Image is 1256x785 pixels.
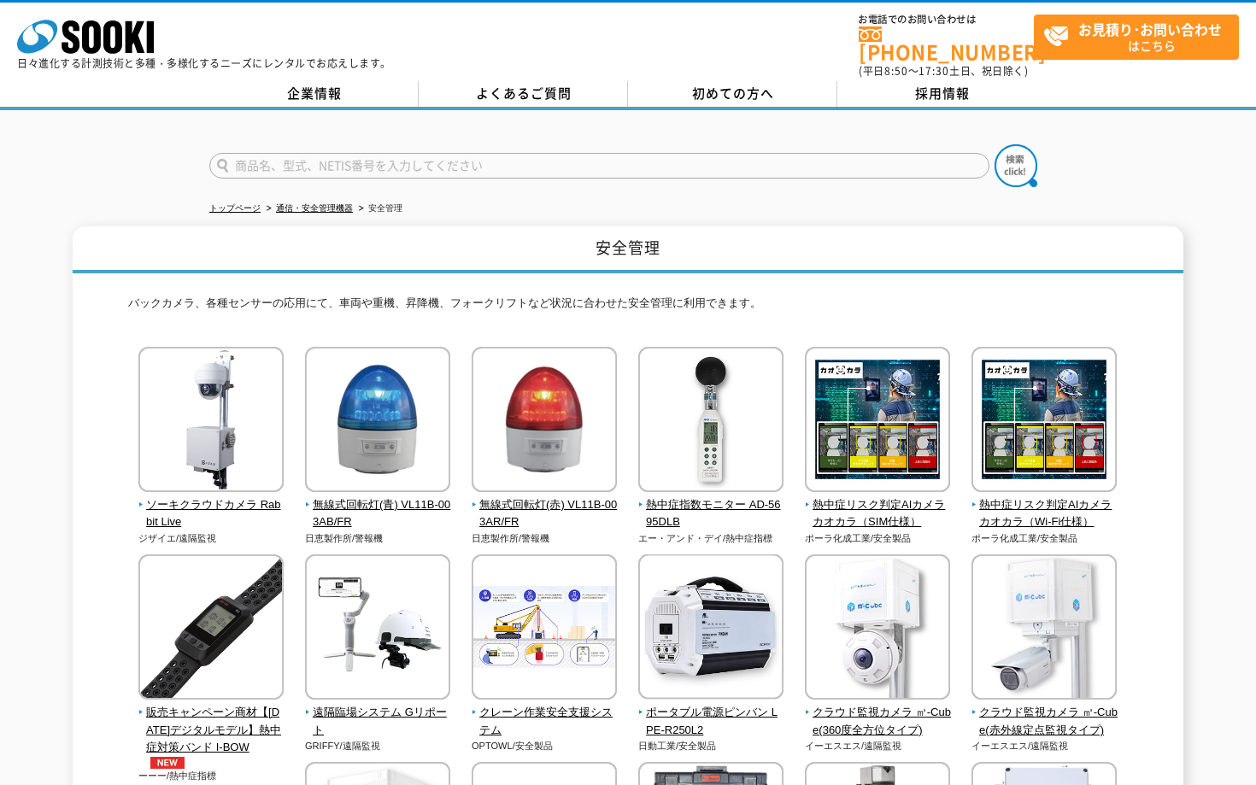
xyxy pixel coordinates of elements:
img: 無線式回転灯(青) VL11B-003AB/FR [305,347,450,496]
a: トップページ [209,203,261,213]
img: NEW [146,757,189,769]
p: 日恵製作所/警報機 [472,531,618,546]
p: ジザイエ/遠隔監視 [138,531,285,546]
img: クレーン作業安全支援システム [472,554,617,704]
span: 遠隔臨場システム Gリポート [305,704,451,740]
a: 無線式回転灯(青) VL11B-003AB/FR [305,480,451,531]
span: 熱中症リスク判定AIカメラ カオカラ（Wi-Fi仕様） [971,496,1118,532]
img: クラウド監視カメラ ㎥-Cube(360度全方位タイプ) [805,554,950,704]
img: ソーキクラウドカメラ Rabbit Live [138,347,284,496]
a: ソーキクラウドカメラ Rabbit Live [138,480,285,531]
span: 無線式回転灯(青) VL11B-003AB/FR [305,496,451,532]
a: よくあるご質問 [419,81,628,107]
a: お見積り･お問い合わせはこちら [1034,15,1239,60]
a: 通信・安全管理機器 [276,203,353,213]
a: 無線式回転灯(赤) VL11B-003AR/FR [472,480,618,531]
strong: お見積り･お問い合わせ [1078,19,1222,39]
p: 日々進化する計測技術と多種・多様化するニーズにレンタルでお応えします。 [17,58,391,68]
p: イーエスエス/遠隔監視 [971,739,1118,753]
p: エー・アンド・デイ/熱中症指標 [638,531,784,546]
a: クラウド監視カメラ ㎥-Cube(360度全方位タイプ) [805,688,951,739]
img: btn_search.png [995,144,1037,187]
a: 遠隔臨場システム Gリポート [305,688,451,739]
a: 初めての方へ [628,81,837,107]
span: クラウド監視カメラ ㎥-Cube(360度全方位タイプ) [805,704,951,740]
p: バックカメラ、各種センサーの応用にて、車両や重機、昇降機、フォークリフトなど状況に合わせた安全管理に利用できます。 [128,295,1128,321]
span: 熱中症リスク判定AIカメラ カオカラ（SIM仕様） [805,496,951,532]
span: (平日 ～ 土日、祝日除く) [859,63,1028,79]
img: ポータブル電源ピンバン LPE-R250L2 [638,554,784,704]
span: お電話でのお問い合わせは [859,15,1034,25]
a: 販売キャンペーン商材【[DATE]デジタルモデル】熱中症対策バンド I-BOWNEW [138,688,285,769]
img: 熱中症指数モニター AD-5695DLB [638,347,784,496]
span: 販売キャンペーン商材【[DATE]デジタルモデル】熱中症対策バンド I-BOW [138,704,285,769]
img: 熱中症リスク判定AIカメラ カオカラ（SIM仕様） [805,347,950,496]
a: 熱中症指数モニター AD-5695DLB [638,480,784,531]
a: 企業情報 [209,81,419,107]
p: ーーー/熱中症指標 [138,769,285,783]
img: 販売キャンペーン商材【2025年デジタルモデル】熱中症対策バンド I-BOW [138,554,284,704]
span: 8:50 [884,63,908,79]
span: 初めての方へ [692,84,774,103]
p: GRIFFY/遠隔監視 [305,739,451,753]
p: 日動工業/安全製品 [638,739,784,753]
span: ソーキクラウドカメラ Rabbit Live [138,496,285,532]
h1: 安全管理 [73,226,1183,273]
span: 無線式回転灯(赤) VL11B-003AR/FR [472,496,618,532]
a: 熱中症リスク判定AIカメラ カオカラ（SIM仕様） [805,480,951,531]
li: 安全管理 [355,200,402,218]
a: 採用情報 [837,81,1047,107]
span: クラウド監視カメラ ㎥-Cube(赤外線定点監視タイプ) [971,704,1118,740]
img: 遠隔臨場システム Gリポート [305,554,450,704]
span: クレーン作業安全支援システム [472,704,618,740]
p: OPTOWL/安全製品 [472,739,618,753]
img: 無線式回転灯(赤) VL11B-003AR/FR [472,347,617,496]
img: クラウド監視カメラ ㎥-Cube(赤外線定点監視タイプ) [971,554,1117,704]
p: ポーラ化成工業/安全製品 [805,531,951,546]
span: 17:30 [919,63,949,79]
a: クレーン作業安全支援システム [472,688,618,739]
span: ポータブル電源ピンバン LPE-R250L2 [638,704,784,740]
a: クラウド監視カメラ ㎥-Cube(赤外線定点監視タイプ) [971,688,1118,739]
span: 熱中症指数モニター AD-5695DLB [638,496,784,532]
a: ポータブル電源ピンバン LPE-R250L2 [638,688,784,739]
p: イーエスエス/遠隔監視 [805,739,951,753]
span: はこちら [1043,15,1238,58]
input: 商品名、型式、NETIS番号を入力してください [209,153,989,179]
a: [PHONE_NUMBER] [859,26,1034,62]
p: 日恵製作所/警報機 [305,531,451,546]
img: 熱中症リスク判定AIカメラ カオカラ（Wi-Fi仕様） [971,347,1117,496]
p: ポーラ化成工業/安全製品 [971,531,1118,546]
a: 熱中症リスク判定AIカメラ カオカラ（Wi-Fi仕様） [971,480,1118,531]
